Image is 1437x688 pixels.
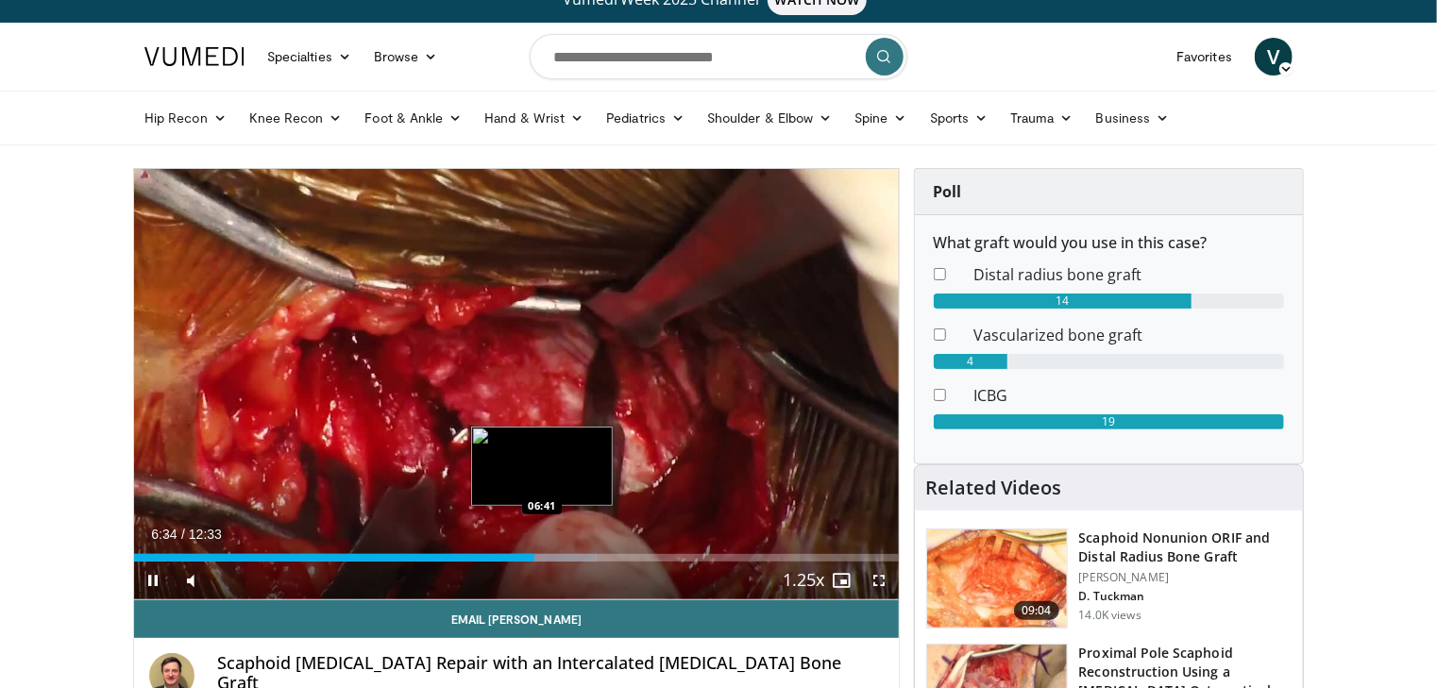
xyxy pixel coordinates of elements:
[595,99,696,137] a: Pediatrics
[696,99,843,137] a: Shoulder & Elbow
[934,294,1192,309] div: 14
[471,427,613,506] img: image.jpeg
[960,263,1298,286] dd: Distal radius bone graft
[189,527,222,542] span: 12:33
[1079,589,1292,604] p: D. Tuckman
[843,99,918,137] a: Spine
[530,34,907,79] input: Search topics, interventions
[238,99,354,137] a: Knee Recon
[960,384,1298,407] dd: ICBG
[134,169,899,600] video-js: Video Player
[363,38,449,76] a: Browse
[1079,570,1292,585] p: [PERSON_NAME]
[134,600,899,638] a: Email [PERSON_NAME]
[134,554,899,562] div: Progress Bar
[927,529,1067,628] img: c80d7d24-c060-40f3-af8e-dca67ae1a0ba.jpg.150x105_q85_crop-smart_upscale.jpg
[354,99,474,137] a: Foot & Ankle
[934,234,1284,252] h6: What graft would you use in this case?
[151,527,177,542] span: 6:34
[960,324,1298,346] dd: Vascularized bone graft
[172,562,210,599] button: Mute
[473,99,595,137] a: Hand & Wrist
[1079,529,1292,566] h3: Scaphoid Nonunion ORIF and Distal Radius Bone Graft
[181,527,185,542] span: /
[1255,38,1293,76] a: V
[999,99,1085,137] a: Trauma
[926,529,1292,629] a: 09:04 Scaphoid Nonunion ORIF and Distal Radius Bone Graft [PERSON_NAME] D. Tuckman 14.0K views
[861,562,899,599] button: Fullscreen
[1014,601,1059,620] span: 09:04
[144,47,245,66] img: VuMedi Logo
[134,562,172,599] button: Pause
[926,477,1062,499] h4: Related Videos
[934,181,962,202] strong: Poll
[919,99,1000,137] a: Sports
[1079,608,1141,623] p: 14.0K views
[934,414,1284,429] div: 19
[823,562,861,599] button: Enable picture-in-picture mode
[1085,99,1181,137] a: Business
[934,354,1007,369] div: 4
[256,38,363,76] a: Specialties
[786,562,823,599] button: Playback Rate
[1165,38,1243,76] a: Favorites
[133,99,238,137] a: Hip Recon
